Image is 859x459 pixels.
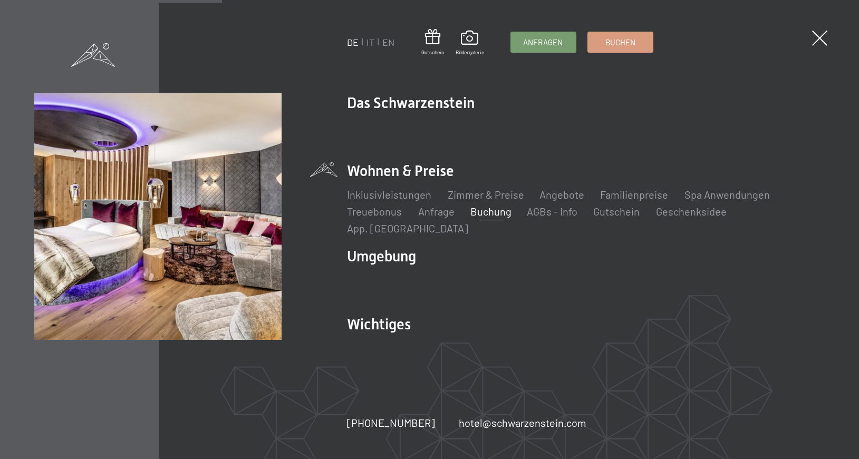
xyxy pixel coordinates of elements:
a: Treuebonus [348,205,402,218]
a: Angebote [540,188,585,201]
a: App. [GEOGRAPHIC_DATA] [348,222,469,235]
span: Buchen [606,37,636,48]
a: Buchung [470,205,511,218]
a: DE [348,36,359,48]
span: Gutschein [421,48,444,56]
a: Buchen [588,32,653,52]
a: Gutschein [421,29,444,56]
a: Anfrage [418,205,455,218]
a: Anfragen [511,32,576,52]
span: Anfragen [524,37,563,48]
a: EN [383,36,395,48]
a: hotel@schwarzenstein.com [459,415,587,430]
a: Gutschein [594,205,640,218]
a: IT [367,36,375,48]
a: Familienpreise [601,188,669,201]
a: Spa Anwendungen [684,188,770,201]
span: [PHONE_NUMBER] [348,416,436,429]
a: Inklusivleistungen [348,188,432,201]
a: Geschenksidee [656,205,727,218]
a: AGBs - Info [527,205,578,218]
a: [PHONE_NUMBER] [348,415,436,430]
a: Zimmer & Preise [448,188,524,201]
a: Bildergalerie [456,31,484,56]
span: Bildergalerie [456,48,484,56]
